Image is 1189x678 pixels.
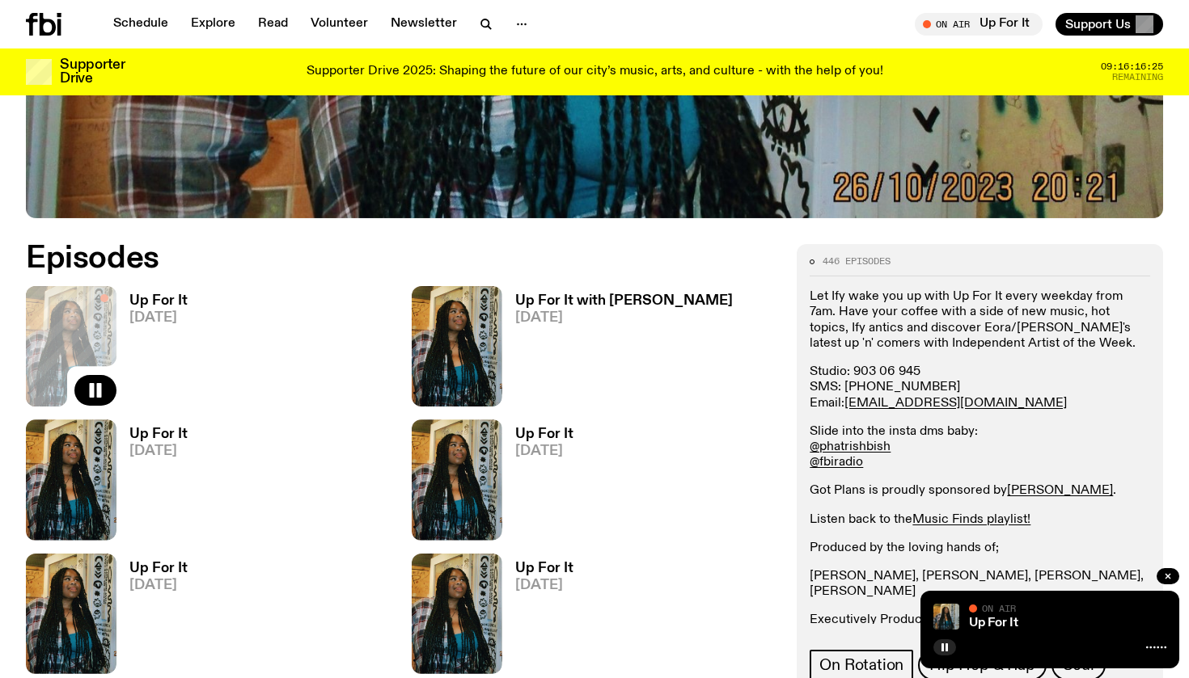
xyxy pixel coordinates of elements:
[515,562,573,575] h3: Up For It
[1056,13,1163,36] button: Support Us
[129,427,188,441] h3: Up For It
[129,294,188,308] h3: Up For It
[515,311,733,325] span: [DATE]
[301,13,378,36] a: Volunteer
[26,554,116,674] img: Ify - a Brown Skin girl with black braided twists, looking up to the side with her tongue stickin...
[1101,62,1163,71] span: 09:16:16:25
[116,562,188,674] a: Up For It[DATE]
[60,58,125,86] h3: Supporter Drive
[26,244,777,273] h2: Episodes
[810,483,1150,499] p: Got Plans is proudly sponsored by .
[129,311,188,325] span: [DATE]
[819,656,903,674] span: On Rotation
[969,617,1018,630] a: Up For It
[810,613,1150,628] p: Executively Produced by [PERSON_NAME]
[129,444,188,458] span: [DATE]
[412,419,502,540] img: Ify - a Brown Skin girl with black braided twists, looking up to the side with her tongue stickin...
[823,257,891,266] span: 446 episodes
[502,294,733,406] a: Up For It with [PERSON_NAME][DATE]
[810,440,891,453] a: @phatrishbish
[116,294,188,406] a: Up For It[DATE]
[412,286,502,406] img: Ify - a Brown Skin girl with black braided twists, looking up to the side with her tongue stickin...
[912,513,1030,526] a: Music Finds playlist!
[1112,73,1163,82] span: Remaining
[810,364,1150,411] p: Studio: 903 06 945 SMS: [PHONE_NUMBER] Email:
[810,512,1150,528] p: Listen back to the
[129,579,188,592] span: [DATE]
[181,13,245,36] a: Explore
[810,541,1150,556] p: Produced by the loving hands of;
[1007,484,1113,497] a: [PERSON_NAME]
[381,13,467,36] a: Newsletter
[515,427,573,441] h3: Up For It
[810,424,1150,471] p: Slide into the insta dms baby:
[502,562,573,674] a: Up For It[DATE]
[116,427,188,540] a: Up For It[DATE]
[933,604,959,630] img: Ify - a Brown Skin girl with black braided twists, looking up to the side with her tongue stickin...
[412,554,502,674] img: Ify - a Brown Skin girl with black braided twists, looking up to the side with her tongue stickin...
[515,444,573,458] span: [DATE]
[915,13,1043,36] button: On AirUp For It
[26,419,116,540] img: Ify - a Brown Skin girl with black braided twists, looking up to the side with her tongue stickin...
[844,397,1067,410] a: [EMAIL_ADDRESS][DOMAIN_NAME]
[248,13,298,36] a: Read
[515,294,733,308] h3: Up For It with [PERSON_NAME]
[515,579,573,592] span: [DATE]
[810,569,1150,600] p: [PERSON_NAME], [PERSON_NAME], [PERSON_NAME], [PERSON_NAME]
[104,13,178,36] a: Schedule
[810,289,1150,352] p: Let Ify wake you up with Up For It every weekday from 7am. Have your coffee with a side of new mu...
[307,65,883,79] p: Supporter Drive 2025: Shaping the future of our city’s music, arts, and culture - with the help o...
[129,562,188,575] h3: Up For It
[982,603,1016,613] span: On Air
[1065,17,1131,32] span: Support Us
[810,456,863,469] a: @fbiradio
[502,427,573,540] a: Up For It[DATE]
